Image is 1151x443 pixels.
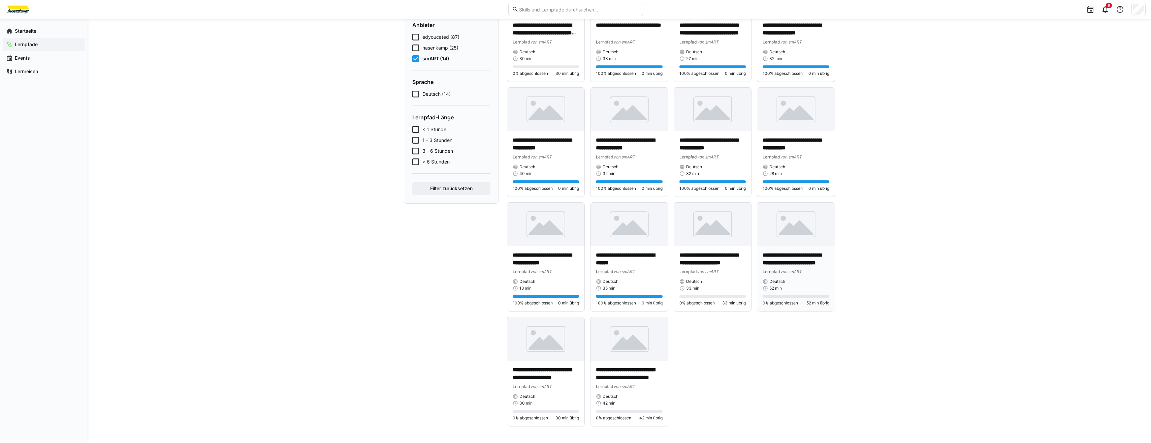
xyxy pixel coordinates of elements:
[780,39,802,45] span: von smART
[412,114,490,121] h4: Lernpfad-Länge
[679,300,715,306] span: 0% abgeschlossen
[757,203,835,246] img: image
[763,186,803,191] span: 100% abgeschlossen
[769,49,785,55] span: Deutsch
[596,384,613,389] span: Lernpfad
[1108,3,1110,7] span: 9
[679,186,720,191] span: 100% abgeschlossen
[519,171,533,176] span: 40 min
[769,164,785,170] span: Deutsch
[674,88,752,131] img: image
[697,39,718,45] span: von smART
[769,56,782,61] span: 32 min
[422,55,449,62] span: smART (14)
[613,39,635,45] span: von smART
[642,300,663,306] span: 0 min übrig
[590,88,668,131] img: image
[513,186,553,191] span: 100% abgeschlossen
[422,45,458,51] span: hasenkamp (25)
[519,164,535,170] span: Deutsch
[769,279,785,284] span: Deutsch
[422,126,446,133] span: < 1 Stunde
[530,154,552,159] span: von smART
[513,415,548,421] span: 0% abgeschlossen
[697,269,718,274] span: von smART
[590,203,668,246] img: image
[686,49,702,55] span: Deutsch
[613,154,635,159] span: von smART
[596,415,631,421] span: 0% abgeschlossen
[769,171,782,176] span: 28 min
[780,154,802,159] span: von smART
[590,317,668,361] img: image
[558,300,579,306] span: 0 min übrig
[596,39,613,45] span: Lernpfad
[422,91,451,97] span: Deutsch (14)
[674,203,752,246] img: image
[613,269,635,274] span: von smART
[596,71,636,76] span: 100% abgeschlossen
[596,300,636,306] span: 100% abgeschlossen
[513,39,530,45] span: Lernpfad
[686,171,699,176] span: 32 min
[686,164,702,170] span: Deutsch
[763,39,780,45] span: Lernpfad
[722,300,746,306] span: 33 min übrig
[555,71,579,76] span: 30 min übrig
[519,56,533,61] span: 30 min
[412,22,490,28] h4: Anbieter
[513,71,548,76] span: 0% abgeschlossen
[763,71,803,76] span: 100% abgeschlossen
[639,415,663,421] span: 42 min übrig
[513,384,530,389] span: Lernpfad
[507,317,585,361] img: image
[725,186,746,191] span: 0 min übrig
[613,384,635,389] span: von smART
[513,154,530,159] span: Lernpfad
[596,186,636,191] span: 100% abgeschlossen
[519,401,533,406] span: 30 min
[603,286,615,291] span: 35 min
[603,279,618,284] span: Deutsch
[763,300,798,306] span: 0% abgeschlossen
[603,164,618,170] span: Deutsch
[603,171,615,176] span: 32 min
[808,186,829,191] span: 0 min übrig
[763,269,780,274] span: Lernpfad
[596,154,613,159] span: Lernpfad
[518,6,639,12] input: Skills und Lernpfade durchsuchen…
[519,49,535,55] span: Deutsch
[519,286,532,291] span: 18 min
[555,415,579,421] span: 30 min übrig
[422,137,452,144] span: 1 - 3 Stunden
[412,79,490,85] h4: Sprache
[686,56,699,61] span: 27 min
[513,269,530,274] span: Lernpfad
[808,71,829,76] span: 0 min übrig
[596,269,613,274] span: Lernpfad
[603,394,618,399] span: Deutsch
[513,300,553,306] span: 100% abgeschlossen
[507,203,585,246] img: image
[757,88,835,131] img: image
[530,384,552,389] span: von smART
[603,49,618,55] span: Deutsch
[806,300,829,306] span: 52 min übrig
[422,158,450,165] span: > 6 Stunden
[422,148,453,154] span: 3 - 6 Stunden
[519,394,535,399] span: Deutsch
[679,39,697,45] span: Lernpfad
[507,88,585,131] img: image
[642,71,663,76] span: 0 min übrig
[697,154,718,159] span: von smART
[422,34,459,40] span: edyoucated (87)
[603,56,616,61] span: 33 min
[679,269,697,274] span: Lernpfad
[763,154,780,159] span: Lernpfad
[603,401,615,406] span: 42 min
[679,154,697,159] span: Lernpfad
[725,71,746,76] span: 0 min übrig
[686,279,702,284] span: Deutsch
[679,71,720,76] span: 100% abgeschlossen
[642,186,663,191] span: 0 min übrig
